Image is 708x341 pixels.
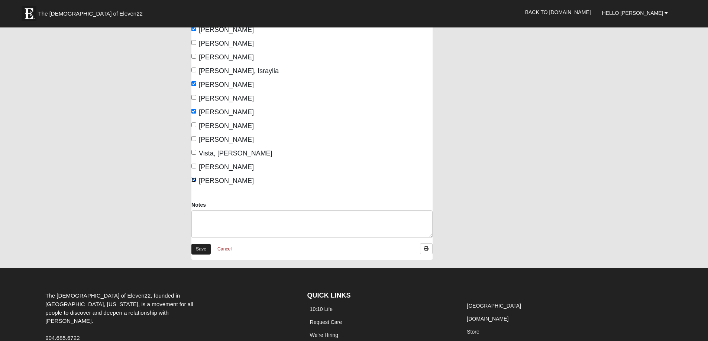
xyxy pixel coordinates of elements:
[467,303,521,309] a: [GEOGRAPHIC_DATA]
[420,243,433,254] a: Print Attendance Roster
[191,244,211,255] a: Save
[199,177,254,184] span: [PERSON_NAME]
[191,164,196,168] input: [PERSON_NAME]
[199,150,272,157] span: Vista, [PERSON_NAME]
[597,4,674,22] a: Hello [PERSON_NAME]
[191,26,196,31] input: [PERSON_NAME]
[191,40,196,45] input: [PERSON_NAME]
[199,67,279,75] span: [PERSON_NAME], Israylia
[191,68,196,72] input: [PERSON_NAME], Israylia
[199,95,254,102] span: [PERSON_NAME]
[191,177,196,182] input: [PERSON_NAME]
[199,163,254,171] span: [PERSON_NAME]
[310,319,342,325] a: Request Care
[191,136,196,141] input: [PERSON_NAME]
[310,306,333,312] a: 10:10 Life
[22,6,36,21] img: Eleven22 logo
[191,95,196,100] input: [PERSON_NAME]
[199,136,254,143] span: [PERSON_NAME]
[191,81,196,86] input: [PERSON_NAME]
[602,10,663,16] span: Hello [PERSON_NAME]
[18,3,167,21] a: The [DEMOGRAPHIC_DATA] of Eleven22
[199,81,254,88] span: [PERSON_NAME]
[191,150,196,155] input: Vista, [PERSON_NAME]
[199,40,254,47] span: [PERSON_NAME]
[199,53,254,61] span: [PERSON_NAME]
[191,109,196,114] input: [PERSON_NAME]
[520,3,597,22] a: Back to [DOMAIN_NAME]
[307,292,453,300] h4: QUICK LINKS
[213,243,236,255] a: Cancel
[191,54,196,59] input: [PERSON_NAME]
[199,122,254,129] span: [PERSON_NAME]
[467,316,508,322] a: [DOMAIN_NAME]
[38,10,143,17] span: The [DEMOGRAPHIC_DATA] of Eleven22
[191,201,206,209] label: Notes
[199,108,254,116] span: [PERSON_NAME]
[191,122,196,127] input: [PERSON_NAME]
[199,26,254,33] span: [PERSON_NAME]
